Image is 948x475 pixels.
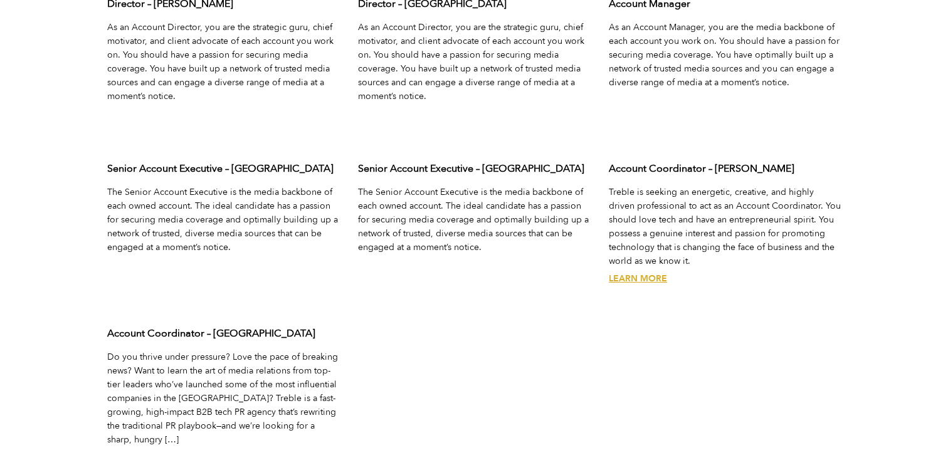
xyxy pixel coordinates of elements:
[358,21,590,103] p: As an Account Director, you are the strategic guru, chief motivator, and client advocate of each ...
[358,185,590,254] p: The Senior Account Executive is the media backbone of each owned account. The ideal candidate has...
[107,326,339,340] h3: Account Coordinator – [GEOGRAPHIC_DATA]
[358,162,590,175] h3: Senior Account Executive – [GEOGRAPHIC_DATA]
[107,21,339,103] p: As an Account Director, you are the strategic guru, chief motivator, and client advocate of each ...
[609,21,841,90] p: As an Account Manager, you are the media backbone of each account you work on. You should have a ...
[107,185,339,254] p: The Senior Account Executive is the media backbone of each owned account. The ideal candidate has...
[609,162,841,175] h3: Account Coordinator – [PERSON_NAME]
[609,185,841,268] p: Treble is seeking an energetic, creative, and highly driven professional to act as an Account Coo...
[107,350,339,447] p: Do you thrive under pressure? Love the pace of breaking news? Want to learn the art of media rela...
[107,162,339,175] h3: Senior Account Executive – [GEOGRAPHIC_DATA]
[609,273,667,284] a: Account Coordinator – Austin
